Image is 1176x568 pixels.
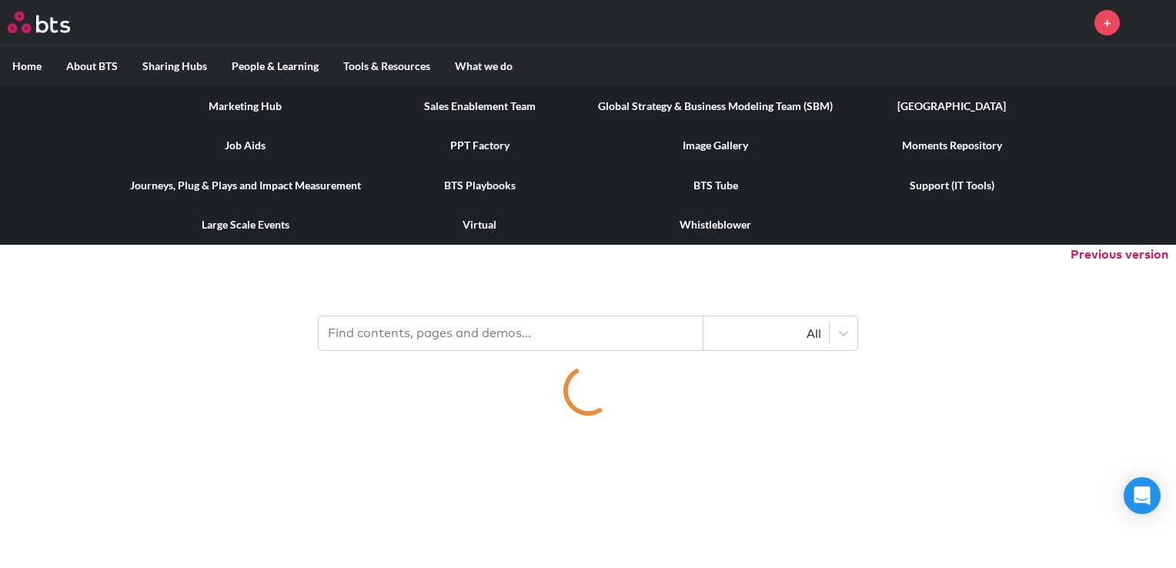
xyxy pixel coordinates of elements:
img: Tanya Kritzinger [1131,4,1168,41]
input: Find contents, pages and demos... [319,316,703,350]
img: BTS Logo [8,12,70,33]
label: About BTS [54,46,130,86]
a: Profile [1131,4,1168,41]
a: + [1094,10,1120,35]
a: Go home [8,12,99,33]
label: What we do [443,46,525,86]
div: All [711,325,821,342]
label: Sharing Hubs [130,46,219,86]
button: Previous version [1071,246,1168,263]
label: People & Learning [219,46,331,86]
div: Open Intercom Messenger [1124,477,1161,514]
label: Tools & Resources [331,46,443,86]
